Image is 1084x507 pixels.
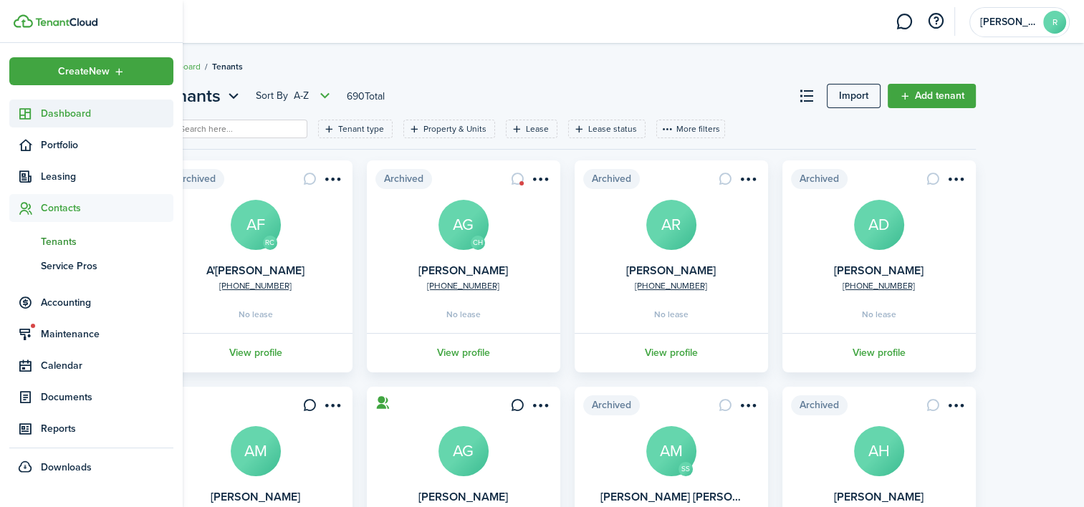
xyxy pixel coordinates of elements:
[944,398,967,417] button: Open menu
[321,398,344,417] button: Open menu
[338,122,384,135] filter-tag-label: Tenant type
[41,201,173,216] span: Contacts
[834,262,924,279] a: [PERSON_NAME]
[791,395,848,415] span: Archived
[41,137,173,153] span: Portfolio
[854,426,904,476] a: AH
[646,426,696,476] a: AM
[14,14,33,28] img: TenantCloud
[572,333,770,372] a: View profile
[423,122,486,135] filter-tag-label: Property & Units
[263,236,277,250] avatar-text: RC
[854,200,904,250] a: AD
[588,122,637,135] filter-tag-label: Lease status
[583,395,640,415] span: Archived
[980,17,1037,27] span: Rebecca
[600,488,782,505] a: [PERSON_NAME] [PERSON_NAME]
[506,120,557,138] filter-tag: Open filter
[256,87,334,105] button: Sort byA-Z
[678,462,693,476] avatar-text: SS
[888,84,976,108] a: Add tenant
[375,169,432,189] span: Archived
[654,310,689,319] span: No lease
[294,89,309,103] span: A-Z
[41,358,173,373] span: Calendar
[41,421,173,436] span: Reports
[924,9,948,34] button: Open resource center
[231,426,281,476] a: AM
[41,295,173,310] span: Accounting
[41,259,173,274] span: Service Pros
[438,200,489,250] a: AG
[206,262,304,279] a: A'[PERSON_NAME]
[526,122,549,135] filter-tag-label: Lease
[944,172,967,191] button: Open menu
[212,60,243,73] span: Tenants
[159,83,221,109] span: Tenants
[211,488,300,505] a: [PERSON_NAME]
[168,169,224,189] span: Archived
[35,18,97,26] img: TenantCloud
[626,262,716,279] a: [PERSON_NAME]
[791,169,848,189] span: Archived
[321,172,344,191] button: Open menu
[862,310,896,319] span: No lease
[256,89,294,103] span: Sort by
[41,460,92,475] span: Downloads
[9,100,173,127] a: Dashboard
[365,333,562,372] a: View profile
[159,83,243,109] button: Tenants
[41,327,173,342] span: Maintenance
[568,120,646,138] filter-tag: Open filter
[41,106,173,121] span: Dashboard
[427,279,499,292] a: [PHONE_NUMBER]
[891,4,918,40] a: Messaging
[256,87,334,105] button: Open menu
[157,333,355,372] a: View profile
[418,488,508,505] a: [PERSON_NAME]
[176,122,302,136] input: Search here...
[583,169,640,189] span: Archived
[41,390,173,405] span: Documents
[843,279,915,292] a: [PHONE_NUMBER]
[231,200,281,250] a: AF
[737,172,759,191] button: Open menu
[780,333,978,372] a: View profile
[9,229,173,253] a: Tenants
[403,120,495,138] filter-tag: Open filter
[1043,11,1066,34] avatar-text: R
[418,262,508,279] a: [PERSON_NAME]
[318,120,393,138] filter-tag: Open filter
[827,84,881,108] a: Import
[219,279,292,292] a: [PHONE_NUMBER]
[471,236,485,250] avatar-text: CH
[9,253,173,278] a: Service Pros
[347,89,385,104] header-page-total: 690 Total
[635,279,707,292] a: [PHONE_NUMBER]
[737,398,759,417] button: Open menu
[529,172,552,191] button: Open menu
[834,488,924,505] a: [PERSON_NAME]
[656,120,725,138] button: More filters
[646,200,696,250] a: AR
[239,310,273,319] span: No lease
[159,83,243,109] button: Open menu
[41,169,173,184] span: Leasing
[9,415,173,443] a: Reports
[41,234,173,249] span: Tenants
[446,310,481,319] span: No lease
[438,426,489,476] a: AG
[529,398,552,417] button: Open menu
[9,57,173,85] button: Open menu
[58,67,110,77] span: Create New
